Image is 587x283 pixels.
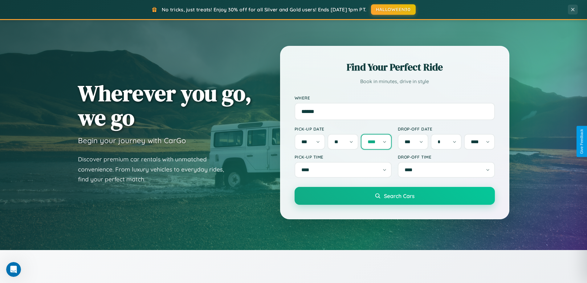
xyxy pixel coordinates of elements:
[398,126,495,131] label: Drop-off Date
[295,95,495,100] label: Where
[398,154,495,160] label: Drop-off Time
[6,262,21,277] iframe: Intercom live chat
[295,187,495,205] button: Search Cars
[295,60,495,74] h2: Find Your Perfect Ride
[78,136,186,145] h3: Begin your journey with CarGo
[78,81,252,130] h1: Wherever you go, we go
[384,192,414,199] span: Search Cars
[162,6,366,13] span: No tricks, just treats! Enjoy 30% off for all Silver and Gold users! Ends [DATE] 1pm PT.
[371,4,416,15] button: HALLOWEEN30
[295,77,495,86] p: Book in minutes, drive in style
[295,126,392,131] label: Pick-up Date
[580,129,584,154] div: Give Feedback
[78,154,232,184] p: Discover premium car rentals with unmatched convenience. From luxury vehicles to everyday rides, ...
[295,154,392,160] label: Pick-up Time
